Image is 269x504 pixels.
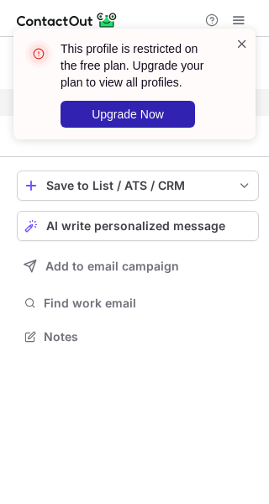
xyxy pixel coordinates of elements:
span: Upgrade Now [92,108,164,121]
button: Notes [17,325,259,349]
button: AI write personalized message [17,211,259,241]
span: Notes [44,329,252,344]
span: AI write personalized message [46,219,225,233]
button: Find work email [17,291,259,315]
button: Upgrade Now [61,101,195,128]
span: Find work email [44,296,252,311]
img: ContactOut v5.3.10 [17,10,118,30]
span: Add to email campaign [45,260,179,273]
button: save-profile-one-click [17,171,259,201]
div: Save to List / ATS / CRM [46,179,229,192]
img: error [25,40,52,67]
header: This profile is restricted on the free plan. Upgrade your plan to view all profiles. [61,40,215,91]
button: Add to email campaign [17,251,259,281]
